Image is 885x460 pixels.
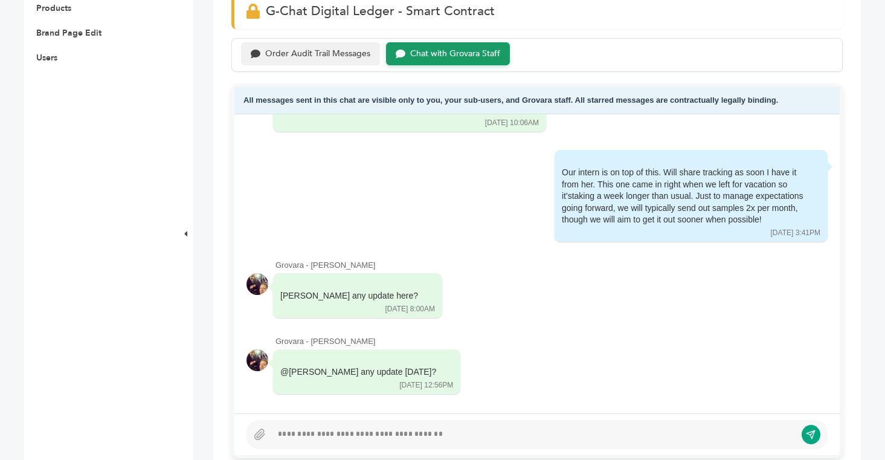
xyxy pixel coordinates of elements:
div: [DATE] 3:41PM [771,228,820,238]
div: [DATE] 12:56PM [399,380,453,390]
div: [DATE] 10:06AM [485,118,539,128]
div: Grovara - [PERSON_NAME] [275,336,828,347]
div: Order Audit Trail Messages [265,49,370,59]
div: @[PERSON_NAME] any update [DATE]? [280,366,436,378]
div: Chat with Grovara Staff [410,49,500,59]
span: G-Chat Digital Ledger - Smart Contract [266,2,495,20]
div: [DATE] 8:00AM [385,304,435,314]
span: taking a week longer than usual. Just to manage expectations going forward, we will typically sen... [562,191,803,224]
div: Grovara - [PERSON_NAME] [275,260,828,271]
a: Users [36,52,57,63]
a: Brand Page Edit [36,27,101,39]
div: All messages sent in this chat are visible only to you, your sub-users, and Grovara staff. All st... [234,87,840,114]
a: Products [36,2,71,14]
div: [PERSON_NAME] any update here? [280,290,418,302]
div: Our intern is on top of this. Will share tracking as soon I have it from her. This one came in ri... [562,167,803,226]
